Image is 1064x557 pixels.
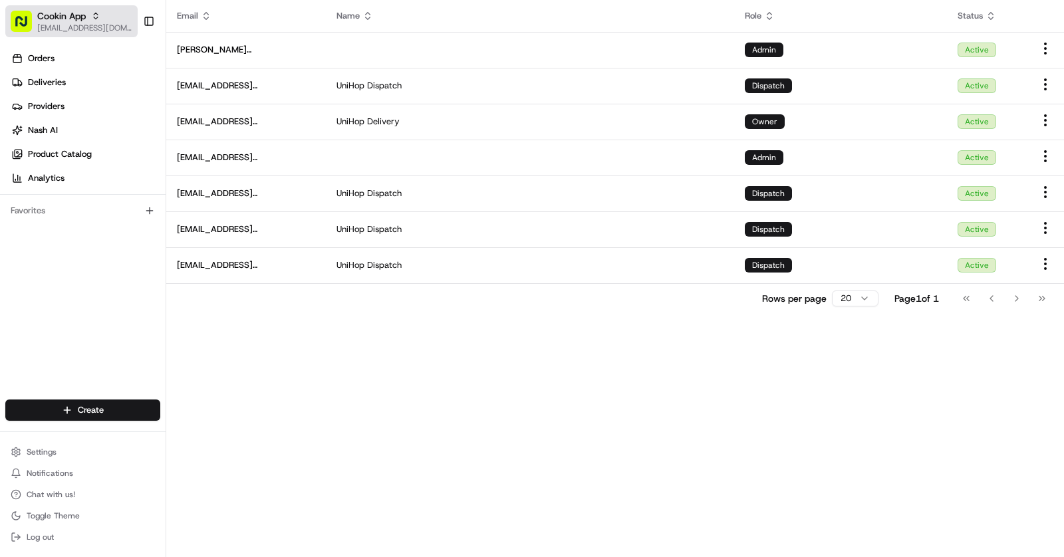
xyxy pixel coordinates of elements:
span: Settings [27,447,57,457]
img: gabe [13,229,35,250]
button: Chat with us! [5,485,160,504]
div: 💻 [112,298,123,308]
span: Knowledge Base [27,296,102,310]
span: Providers [28,100,65,112]
img: Masood Aslam [13,193,35,214]
div: Owner [745,114,785,129]
span: Notifications [27,468,73,479]
img: Nash [13,13,40,39]
span: Chat with us! [27,489,75,500]
span: [DATE] [118,205,145,216]
span: Log out [27,532,54,542]
a: Powered byPylon [94,328,161,339]
span: UniHop [336,259,364,271]
input: Clear [35,85,219,99]
button: Toggle Theme [5,506,160,525]
span: Deliveries [28,76,66,88]
span: • [110,205,115,216]
div: Start new chat [60,126,218,140]
div: Dispatch [745,258,792,273]
img: 1727276513143-84d647e1-66c0-4f92-a045-3c9f9f5dfd92 [28,126,52,150]
div: Dispatch [745,78,792,93]
p: Welcome 👋 [13,53,242,74]
span: API Documentation [126,296,213,310]
span: [EMAIL_ADDRESS][DOMAIN_NAME] [177,187,315,199]
span: [EMAIL_ADDRESS][DOMAIN_NAME] [177,152,315,164]
button: Notifications [5,464,160,483]
button: Log out [5,528,160,546]
span: Analytics [28,172,65,184]
span: [EMAIL_ADDRESS][DOMAIN_NAME] [177,223,315,235]
span: [PERSON_NAME] [41,205,108,216]
span: UniHop [336,80,364,92]
button: Create [5,399,160,421]
a: Orders [5,48,166,69]
span: UniHop [336,187,364,199]
div: Dispatch [745,222,792,237]
div: 📗 [13,298,24,308]
span: [EMAIL_ADDRESS][DOMAIN_NAME] [177,259,315,271]
span: [PERSON_NAME][EMAIL_ADDRESS][DOMAIN_NAME] [177,44,315,56]
div: Role [745,10,936,22]
a: Nash AI [5,120,166,141]
div: Admin [745,43,783,57]
div: Name [336,10,724,22]
span: Dispatch [367,80,402,92]
span: Orders [28,53,55,64]
span: Pylon [132,329,161,339]
button: [EMAIL_ADDRESS][DOMAIN_NAME] [37,23,132,33]
button: Settings [5,443,160,461]
span: Dispatch [367,223,402,235]
span: Dispatch [367,187,402,199]
span: gabe [41,241,61,252]
span: Nash AI [28,124,58,136]
div: Admin [745,150,783,165]
div: Active [958,150,996,165]
span: [DATE] [71,241,98,252]
div: We're available if you need us! [60,140,183,150]
div: Active [958,114,996,129]
a: 💻API Documentation [107,291,219,315]
img: 1736555255976-a54dd68f-1ca7-489b-9aae-adbdc363a1c4 [27,206,37,217]
span: Toggle Theme [27,510,80,521]
button: See all [206,169,242,185]
div: Dispatch [745,186,792,201]
span: Product Catalog [28,148,92,160]
div: Page 1 of 1 [894,292,939,305]
span: Delivery [367,116,400,128]
div: Past conversations [13,172,89,183]
div: Active [958,258,996,273]
img: 1736555255976-a54dd68f-1ca7-489b-9aae-adbdc363a1c4 [13,126,37,150]
div: Active [958,78,996,93]
div: Active [958,186,996,201]
button: Cookin App [37,9,86,23]
div: Active [958,222,996,237]
span: UniHop [336,223,364,235]
span: [EMAIL_ADDRESS][DOMAIN_NAME] [177,116,315,128]
a: 📗Knowledge Base [8,291,107,315]
span: Create [78,404,104,416]
button: Start new chat [226,130,242,146]
div: Favorites [5,200,160,221]
span: UniHop [336,116,364,128]
span: Dispatch [367,259,402,271]
p: Rows per page [762,292,827,305]
div: Email [177,10,315,22]
a: Providers [5,96,166,117]
a: Product Catalog [5,144,166,165]
div: Active [958,43,996,57]
div: Status [958,10,1016,22]
a: Analytics [5,167,166,189]
span: • [64,241,68,252]
span: [EMAIL_ADDRESS][DOMAIN_NAME] [177,80,315,92]
a: Deliveries [5,72,166,93]
button: Cookin App[EMAIL_ADDRESS][DOMAIN_NAME] [5,5,138,37]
